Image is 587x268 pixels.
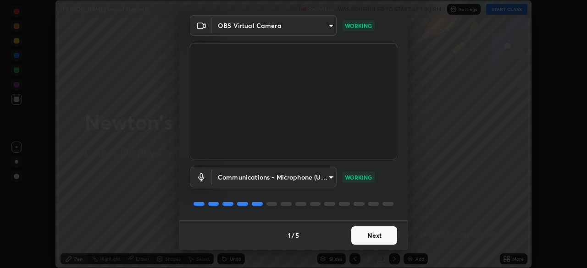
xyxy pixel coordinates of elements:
[212,15,337,36] div: OBS Virtual Camera
[345,22,372,30] p: WORKING
[295,230,299,240] h4: 5
[212,167,337,187] div: OBS Virtual Camera
[351,226,397,245] button: Next
[292,230,294,240] h4: /
[288,230,291,240] h4: 1
[345,173,372,181] p: WORKING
